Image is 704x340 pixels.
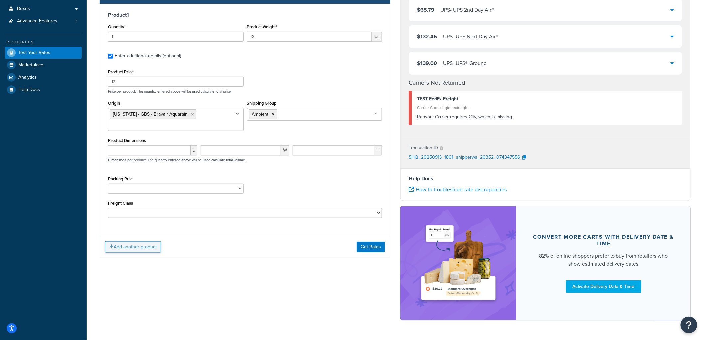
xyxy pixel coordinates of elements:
input: 0.0 [108,32,244,42]
span: lbs [372,32,382,42]
label: Product Price [108,69,134,74]
span: Test Your Rates [18,50,50,56]
label: Quantity* [108,24,126,29]
label: Product Weight* [247,24,277,29]
label: Origin [108,101,120,106]
a: Help Docs [5,84,82,96]
span: [US_STATE] - GBS / Brava / Aquarain [113,111,188,118]
div: Carrier requires City, which is missing. [417,112,677,122]
span: 3 [75,18,77,24]
a: Boxes [5,3,82,15]
li: Advanced Features [5,15,82,27]
p: Dimensions per product. The quantity entered above will be used calculate total volume. [106,158,246,162]
a: Advanced Features3 [5,15,82,27]
p: Price per product. The quantity entered above will be used calculate total price. [106,89,384,94]
div: Resources [5,39,82,45]
a: Analytics [5,71,82,83]
span: $65.79 [417,6,434,14]
a: Test Your Rates [5,47,82,59]
h4: Help Docs [409,175,682,183]
span: H [374,145,382,155]
a: How to troubleshoot rate discrepancies [409,186,507,193]
p: Transaction ID [409,143,438,153]
label: Freight Class [108,201,133,206]
div: UPS - UPS 2nd Day Air® [440,5,494,15]
p: SHQ_20250915_1801_shipperws_20352_074347556 [409,153,520,163]
span: Reason: [417,113,434,120]
div: UPS - UPS® Ground [443,59,487,68]
span: L [191,145,197,155]
span: W [281,145,289,155]
div: Convert more carts with delivery date & time [532,234,675,247]
span: $139.00 [417,59,437,67]
div: UPS - UPS Next Day Air® [443,32,498,41]
span: Ambient [252,111,269,118]
img: feature-image-ddt-36eae7f7280da8017bfb280eaccd9c446f90b1fe08728e4019434db127062ab4.png [417,216,500,310]
h4: Carriers Not Returned [409,78,682,87]
input: Enter additional details (optional) [108,54,113,59]
span: Help Docs [18,87,40,93]
label: Packing Rule [108,176,133,181]
button: Add another product [105,241,161,253]
div: 82% of online shoppers prefer to buy from retailers who show estimated delivery dates [532,252,675,268]
span: Analytics [18,75,37,80]
a: Activate Delivery Date & Time [566,280,641,293]
div: TEST FedEx Freight [417,94,677,104]
span: Boxes [17,6,30,12]
div: Enter additional details (optional) [115,51,181,61]
label: Shipping Group [247,101,277,106]
span: Marketplace [18,62,43,68]
div: Carrier Code: shqfedexfreight [417,103,677,112]
button: Open Resource Center [681,317,697,333]
span: Advanced Features [17,18,57,24]
button: Get Rates [357,242,385,252]
h3: Product 1 [108,12,382,18]
label: Product Dimensions [108,138,146,143]
span: $132.46 [417,33,437,40]
input: 0.00 [247,32,372,42]
a: Marketplace [5,59,82,71]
